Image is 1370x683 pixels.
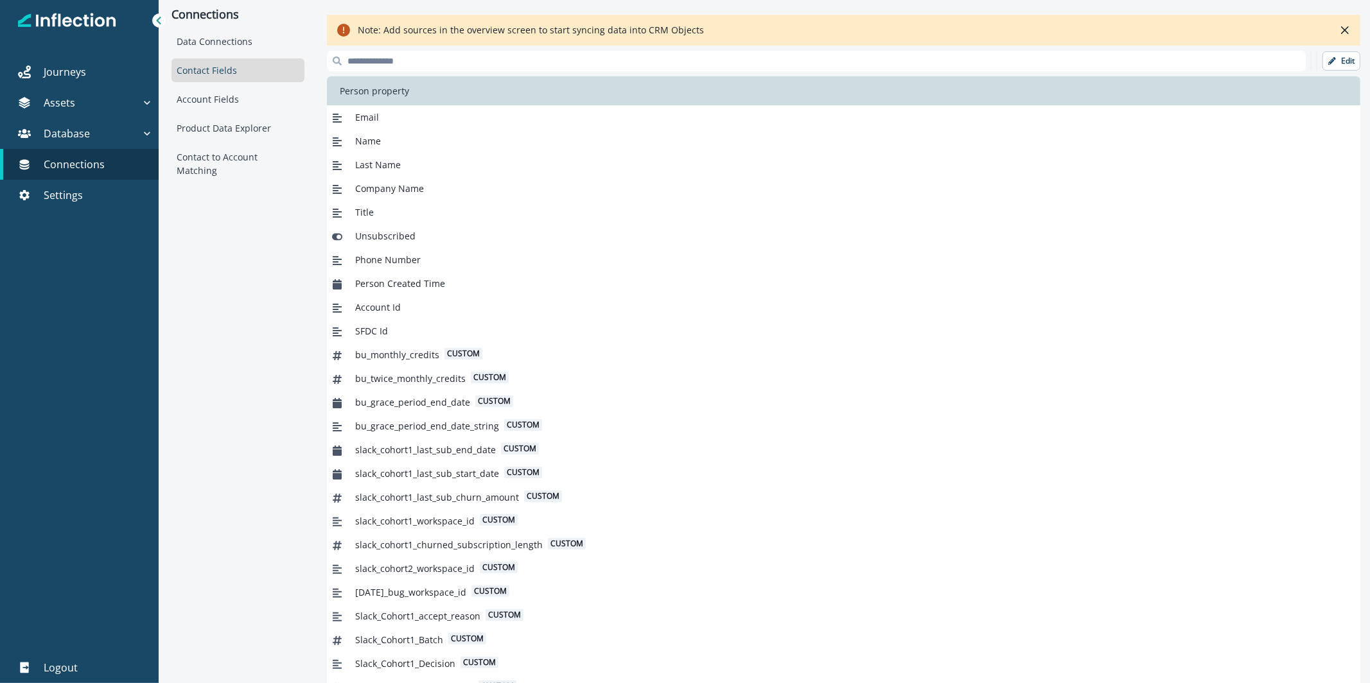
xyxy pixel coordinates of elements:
span: Person Created Time [355,277,445,290]
span: Phone Number [355,253,421,266]
span: Account Id [355,300,401,314]
p: Connections [44,157,105,172]
p: Logout [44,660,78,675]
span: custom [504,467,542,478]
p: Person property [335,84,414,98]
span: Slack_Cohort1_accept_reason [355,609,480,623]
span: custom [480,514,518,526]
span: slack_cohort1_churned_subscription_length [355,538,543,551]
button: Edit [1322,51,1360,71]
span: custom [548,538,586,549]
span: slack_cohort2_workspace_id [355,562,475,575]
span: Unsubscribed [355,229,416,243]
span: custom [501,443,539,454]
span: slack_cohort1_workspace_id [355,514,475,528]
div: Contact Fields [171,58,305,82]
span: custom [486,609,523,621]
span: Email [355,110,379,124]
span: custom [444,348,482,359]
p: Connections [171,8,305,22]
span: custom [524,490,562,502]
span: bu_grace_period_end_date_string [355,419,499,433]
div: Note: Add sources in the overview screen to start syncing data into CRM Objects [358,22,704,38]
span: custom [471,585,509,597]
p: Assets [44,95,75,110]
img: Inflection [18,12,116,30]
p: Settings [44,187,83,203]
span: Company Name [355,182,424,195]
span: custom [471,372,509,383]
span: bu_twice_monthly_credits [355,372,466,385]
span: custom [504,419,542,431]
p: Journeys [44,64,86,80]
button: Close [1335,20,1355,40]
span: bu_monthly_credits [355,348,439,361]
span: [DATE]_bug_workspace_id [355,585,466,599]
div: Data Connections [171,30,305,53]
span: Name [355,134,381,148]
div: Account Fields [171,87,305,111]
span: custom [480,562,518,573]
span: custom [461,657,498,668]
span: Title [355,205,374,219]
span: slack_cohort1_last_sub_end_date [355,443,496,456]
span: Slack_Cohort1_Batch [355,633,443,646]
span: Slack_Cohort1_Decision [355,657,455,670]
p: Edit [1341,56,1355,65]
div: Contact to Account Matching [171,145,305,182]
span: SFDC Id [355,324,388,338]
span: Last Name [355,158,401,171]
span: bu_grace_period_end_date [355,395,470,409]
span: custom [448,633,486,644]
p: Database [44,126,90,141]
span: custom [475,395,513,407]
div: Product Data Explorer [171,116,305,140]
span: slack_cohort1_last_sub_churn_amount [355,490,519,504]
span: slack_cohort1_last_sub_start_date [355,467,499,480]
